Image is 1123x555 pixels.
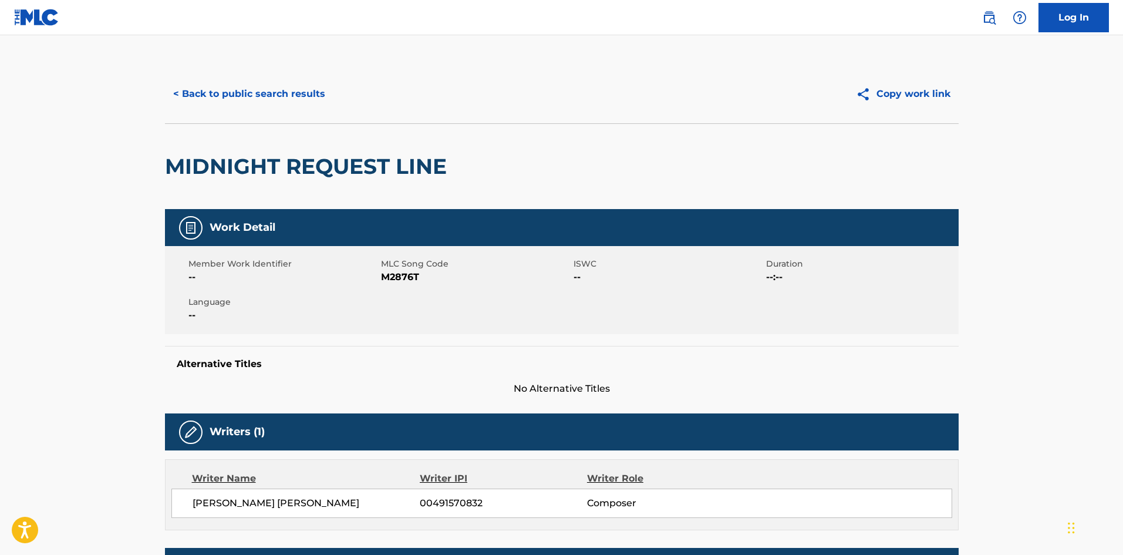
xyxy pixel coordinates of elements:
h5: Work Detail [210,221,275,234]
img: Writers [184,425,198,439]
div: Writer IPI [420,472,587,486]
div: Writer Name [192,472,420,486]
span: M2876T [381,270,571,284]
span: -- [188,308,378,322]
span: -- [574,270,763,284]
span: No Alternative Titles [165,382,959,396]
span: Composer [587,496,739,510]
button: < Back to public search results [165,79,333,109]
img: MLC Logo [14,9,59,26]
button: Copy work link [848,79,959,109]
div: Writer Role [587,472,739,486]
h5: Writers (1) [210,425,265,439]
span: Member Work Identifier [188,258,378,270]
div: Drag [1068,510,1075,546]
span: ISWC [574,258,763,270]
span: 00491570832 [420,496,586,510]
img: search [982,11,996,25]
a: Public Search [977,6,1001,29]
span: [PERSON_NAME] [PERSON_NAME] [193,496,420,510]
img: help [1013,11,1027,25]
span: Duration [766,258,956,270]
h2: MIDNIGHT REQUEST LINE [165,153,453,180]
span: -- [188,270,378,284]
span: Language [188,296,378,308]
iframe: Chat Widget [1064,499,1123,555]
a: Log In [1038,3,1109,32]
img: Work Detail [184,221,198,235]
img: Copy work link [856,87,876,102]
span: MLC Song Code [381,258,571,270]
div: Help [1008,6,1031,29]
h5: Alternative Titles [177,358,947,370]
span: --:-- [766,270,956,284]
